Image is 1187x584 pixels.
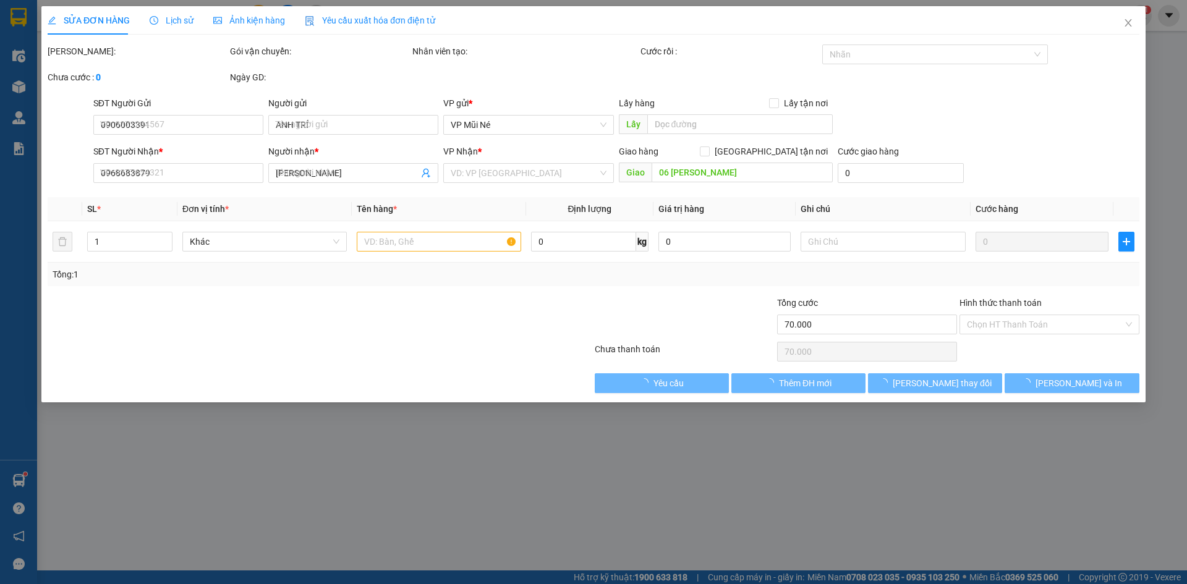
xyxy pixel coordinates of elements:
[11,12,30,25] span: Gửi:
[118,64,135,77] span: TC:
[652,163,833,182] input: Dọc đường
[779,96,833,110] span: Lấy tận nơi
[305,16,315,26] img: icon
[118,57,263,122] span: 16 [PERSON_NAME], [PERSON_NAME]
[118,40,263,57] div: 0949136417
[357,232,521,252] input: VD: Bàn, Ghế
[647,114,833,134] input: Dọc đường
[93,145,263,158] div: SĐT Người Nhận
[976,232,1108,252] input: 0
[48,44,228,58] div: [PERSON_NAME]:
[48,70,228,84] div: Chưa cước :
[838,146,899,156] label: Cước giao hàng
[779,376,832,390] span: Thêm ĐH mới
[1022,378,1036,387] span: loading
[568,204,612,214] span: Định lượng
[1036,376,1122,390] span: [PERSON_NAME] và In
[11,55,109,72] div: 0908242637
[658,204,704,214] span: Giá trị hàng
[1119,237,1134,247] span: plus
[118,25,263,40] div: A.THUẬN
[1005,373,1139,393] button: [PERSON_NAME] và In
[422,168,432,178] span: user-add
[1123,18,1133,28] span: close
[619,163,652,182] span: Giao
[640,378,653,387] span: loading
[48,16,56,25] span: edit
[731,373,866,393] button: Thêm ĐH mới
[53,232,72,252] button: delete
[595,373,729,393] button: Yêu cầu
[357,204,397,214] span: Tên hàng
[593,342,776,364] div: Chưa thanh toán
[619,114,647,134] span: Lấy
[868,373,1002,393] button: [PERSON_NAME] thay đổi
[190,232,339,251] span: Khác
[48,15,130,25] span: SỬA ĐƠN HÀNG
[53,268,458,281] div: Tổng: 1
[640,44,820,58] div: Cước rồi :
[150,15,194,25] span: Lịch sử
[777,298,818,308] span: Tổng cước
[619,146,658,156] span: Giao hàng
[1111,6,1146,41] button: Close
[11,40,109,55] div: ANH PHÚC
[451,116,606,134] span: VP Mũi Né
[838,163,964,183] input: Cước giao hàng
[87,204,97,214] span: SL
[118,12,148,25] span: Nhận:
[796,197,971,221] th: Ghi chú
[118,11,263,25] div: VP Mũi Né
[11,11,109,40] div: VP [PERSON_NAME]
[93,96,263,110] div: SĐT Người Gửi
[619,98,655,108] span: Lấy hàng
[268,96,438,110] div: Người gửi
[444,96,614,110] div: VP gửi
[96,72,101,82] b: 0
[230,44,410,58] div: Gói vận chuyển:
[150,16,158,25] span: clock-circle
[801,232,966,252] input: Ghi Chú
[412,44,638,58] div: Nhân viên tạo:
[182,204,229,214] span: Đơn vị tính
[305,15,435,25] span: Yêu cầu xuất hóa đơn điện tử
[976,204,1018,214] span: Cước hàng
[893,376,992,390] span: [PERSON_NAME] thay đổi
[213,15,285,25] span: Ảnh kiện hàng
[653,376,684,390] span: Yêu cầu
[213,16,222,25] span: picture
[268,145,438,158] div: Người nhận
[959,298,1042,308] label: Hình thức thanh toán
[710,145,833,158] span: [GEOGRAPHIC_DATA] tận nơi
[765,378,779,387] span: loading
[444,146,479,156] span: VP Nhận
[1118,232,1134,252] button: plus
[636,232,649,252] span: kg
[230,70,410,84] div: Ngày GD:
[879,378,893,387] span: loading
